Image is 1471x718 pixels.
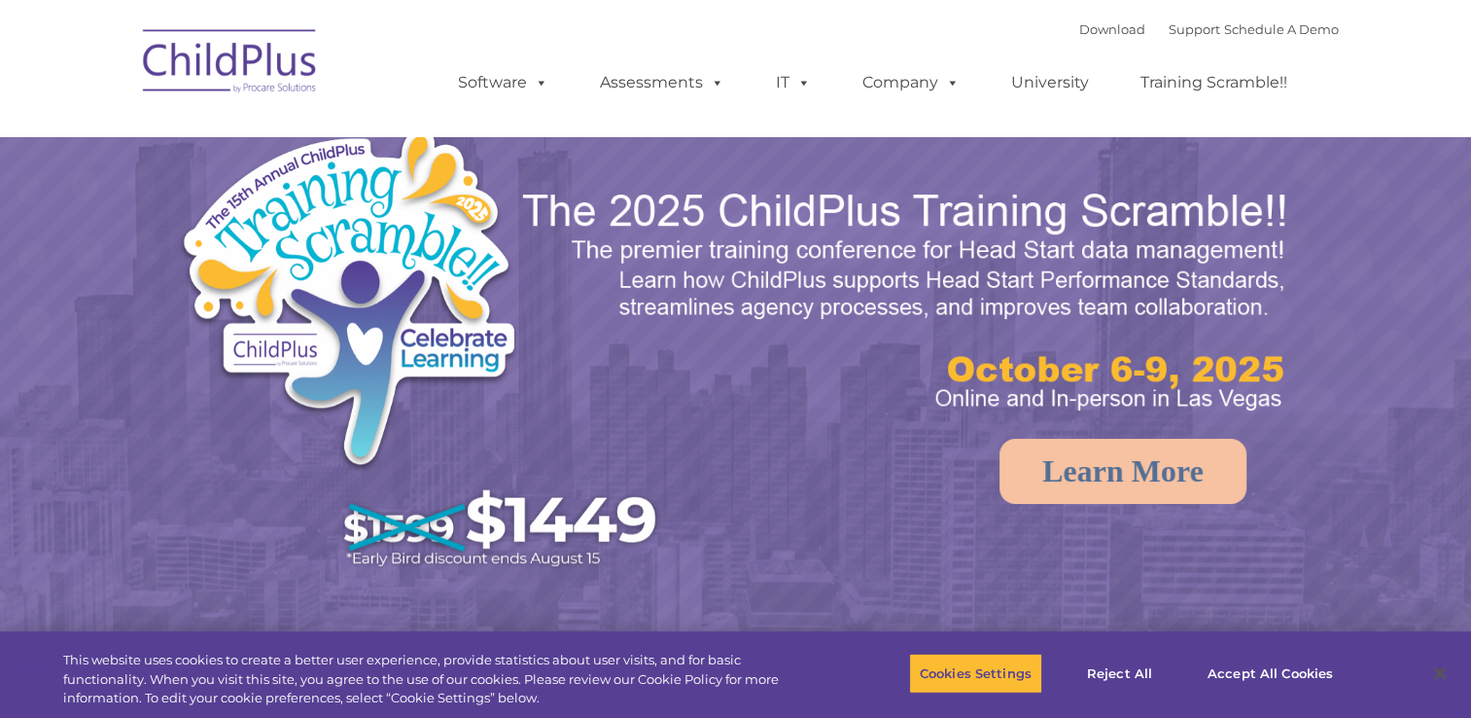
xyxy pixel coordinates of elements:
[1059,653,1180,694] button: Reject All
[909,653,1042,694] button: Cookies Settings
[580,63,744,102] a: Assessments
[1418,652,1461,695] button: Close
[756,63,830,102] a: IT
[843,63,979,102] a: Company
[992,63,1108,102] a: University
[1079,21,1145,37] a: Download
[1121,63,1307,102] a: Training Scramble!!
[63,651,809,708] div: This website uses cookies to create a better user experience, provide statistics about user visit...
[133,16,328,113] img: ChildPlus by Procare Solutions
[438,63,568,102] a: Software
[999,439,1246,504] a: Learn More
[1224,21,1339,37] a: Schedule A Demo
[1197,653,1344,694] button: Accept All Cookies
[1169,21,1220,37] a: Support
[1079,21,1339,37] font: |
